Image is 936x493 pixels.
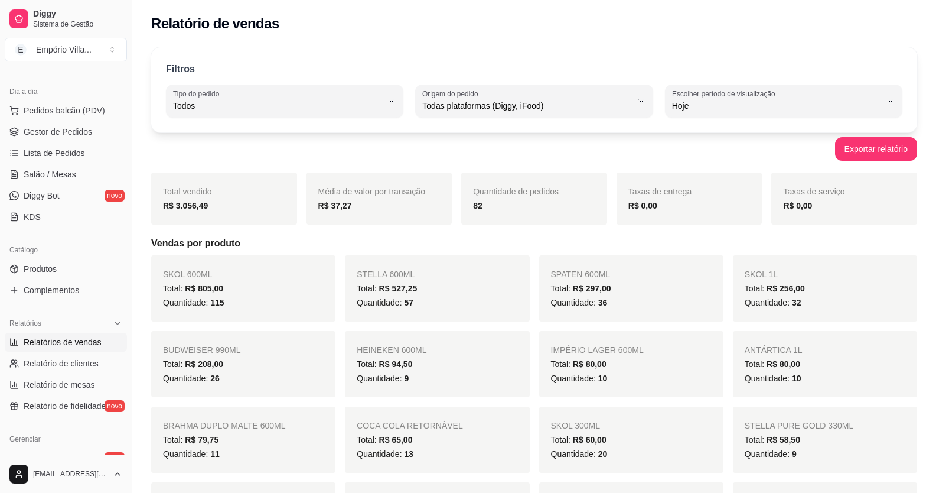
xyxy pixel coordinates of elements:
span: R$ 94,50 [379,359,413,369]
a: Produtos [5,260,127,278]
div: Catálogo [5,241,127,260]
span: [EMAIL_ADDRESS][DOMAIN_NAME] [33,469,108,479]
button: Select a team [5,38,127,61]
label: Origem do pedido [422,89,482,99]
span: Lista de Pedidos [24,147,85,159]
span: Média de valor por transação [318,187,425,196]
span: IMPÉRIO LAGER 600ML [551,345,644,355]
a: DiggySistema de Gestão [5,5,127,33]
a: Salão / Mesas [5,165,127,184]
span: 13 [404,449,413,459]
span: Quantidade: [551,449,608,459]
span: Total: [357,359,412,369]
span: Relatório de fidelidade [24,400,106,412]
span: BUDWEISER 990ML [163,345,240,355]
button: Tipo do pedidoTodos [166,85,403,118]
a: Entregadoresnovo [5,449,127,468]
span: HEINEKEN 600ML [357,345,426,355]
span: Taxas de serviço [783,187,844,196]
a: Gestor de Pedidos [5,122,127,141]
span: Diggy Bot [24,190,60,202]
a: Relatório de clientes [5,354,127,373]
button: [EMAIL_ADDRESS][DOMAIN_NAME] [5,460,127,488]
span: Salão / Mesas [24,168,76,180]
strong: 82 [473,201,482,210]
span: R$ 805,00 [185,284,223,293]
span: Relatório de clientes [24,358,99,369]
span: SKOL 300ML [551,421,601,430]
span: Complementos [24,284,79,296]
span: Quantidade: [163,449,220,459]
span: R$ 80,00 [573,359,606,369]
span: Total: [163,284,223,293]
label: Tipo do pedido [173,89,223,99]
span: Total: [357,435,412,445]
span: R$ 527,25 [379,284,418,293]
span: 26 [210,374,220,383]
span: Todas plataformas (Diggy, iFood) [422,100,631,112]
span: Total: [551,359,606,369]
a: Relatório de fidelidadenovo [5,397,127,416]
a: Relatório de mesas [5,375,127,394]
div: Empório Villa ... [36,44,92,56]
span: R$ 80,00 [767,359,800,369]
span: E [15,44,27,56]
span: 11 [210,449,220,459]
span: Quantidade: [551,374,608,383]
span: Quantidade: [163,298,224,307]
span: Quantidade: [745,449,797,459]
p: Filtros [166,62,195,76]
span: STELLA 600ML [357,270,415,279]
span: Total: [745,359,800,369]
span: SKOL 1L [745,270,778,279]
strong: R$ 37,27 [318,201,352,210]
span: Quantidade: [745,298,801,307]
span: 9 [404,374,409,383]
span: 10 [792,374,801,383]
span: Sistema de Gestão [33,20,122,29]
span: R$ 58,50 [767,435,800,445]
button: Pedidos balcão (PDV) [5,101,127,120]
span: Quantidade de pedidos [473,187,559,196]
label: Escolher período de visualização [672,89,779,99]
span: Quantidade: [357,449,413,459]
span: Gestor de Pedidos [24,126,92,138]
button: Exportar relatório [835,137,917,161]
span: Total: [163,435,218,445]
button: Origem do pedidoTodas plataformas (Diggy, iFood) [415,85,653,118]
a: Lista de Pedidos [5,144,127,163]
h5: Vendas por produto [151,236,917,251]
span: Quantidade: [357,374,409,383]
span: R$ 297,00 [573,284,611,293]
strong: R$ 3.056,49 [163,201,208,210]
span: COCA COLA RETORNÁVEL [357,421,462,430]
a: Complementos [5,281,127,300]
span: Entregadores [24,452,73,464]
span: Relatórios [9,319,41,328]
span: Total: [163,359,223,369]
span: Pedidos balcão (PDV) [24,105,105,116]
span: R$ 79,75 [185,435,218,445]
span: Total: [745,284,805,293]
span: 36 [598,298,608,307]
a: Diggy Botnovo [5,186,127,205]
span: Total: [357,284,417,293]
div: Dia a dia [5,82,127,101]
span: Produtos [24,263,57,275]
div: Gerenciar [5,430,127,449]
span: 115 [210,298,224,307]
span: Quantidade: [163,374,220,383]
span: Total: [745,435,800,445]
span: 57 [404,298,413,307]
span: Todos [173,100,382,112]
a: Relatórios de vendas [5,333,127,352]
span: Quantidade: [357,298,413,307]
button: Escolher período de visualizaçãoHoje [665,85,902,118]
span: Total: [551,435,606,445]
span: R$ 65,00 [379,435,413,445]
span: Relatório de mesas [24,379,95,391]
span: BRAHMA DUPLO MALTE 600ML [163,421,285,430]
span: Total vendido [163,187,212,196]
span: Relatórios de vendas [24,336,102,348]
span: Taxas de entrega [628,187,692,196]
